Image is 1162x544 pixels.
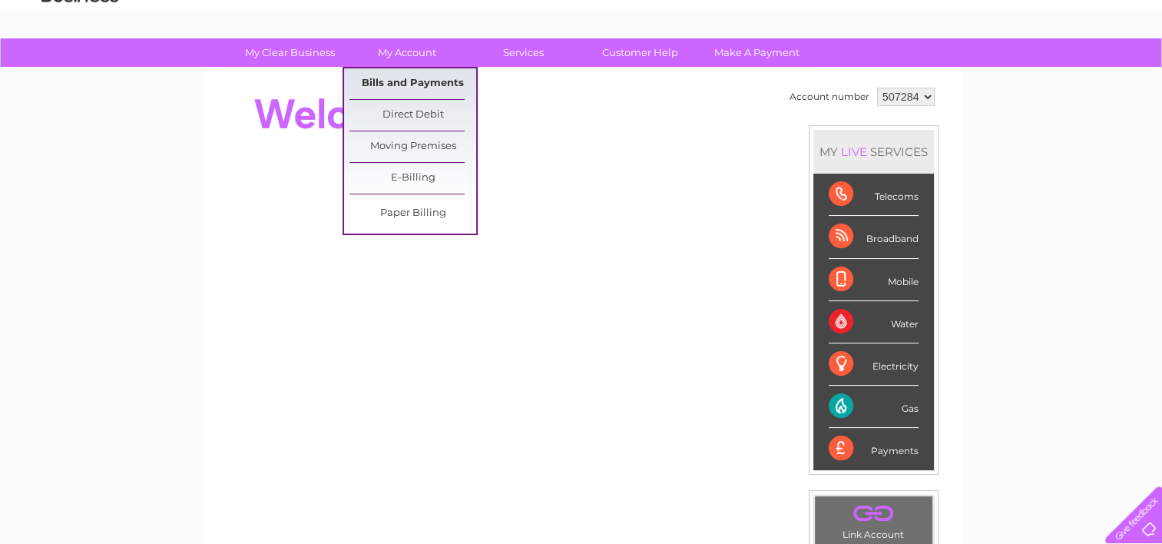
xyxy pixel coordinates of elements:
[349,198,476,229] a: Paper Billing
[349,68,476,99] a: Bills and Payments
[838,144,870,159] div: LIVE
[872,8,978,27] a: 0333 014 3131
[813,130,934,174] div: MY SERVICES
[829,301,919,343] div: Water
[819,500,929,527] a: .
[814,496,933,544] td: Link Account
[460,38,587,67] a: Services
[829,386,919,428] div: Gas
[227,38,353,67] a: My Clear Business
[41,40,119,87] img: logo.png
[1028,65,1051,77] a: Blog
[829,259,919,301] div: Mobile
[829,343,919,386] div: Electricity
[219,8,945,75] div: Clear Business is a trading name of Verastar Limited (registered in [GEOGRAPHIC_DATA] No. 3667643...
[694,38,820,67] a: Make A Payment
[786,84,873,110] td: Account number
[577,38,703,67] a: Customer Help
[1060,65,1097,77] a: Contact
[973,65,1019,77] a: Telecoms
[349,100,476,131] a: Direct Debit
[930,65,964,77] a: Energy
[829,428,919,469] div: Payments
[829,174,919,216] div: Telecoms
[892,65,921,77] a: Water
[343,38,470,67] a: My Account
[829,216,919,258] div: Broadband
[1111,65,1147,77] a: Log out
[349,131,476,162] a: Moving Premises
[349,163,476,194] a: E-Billing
